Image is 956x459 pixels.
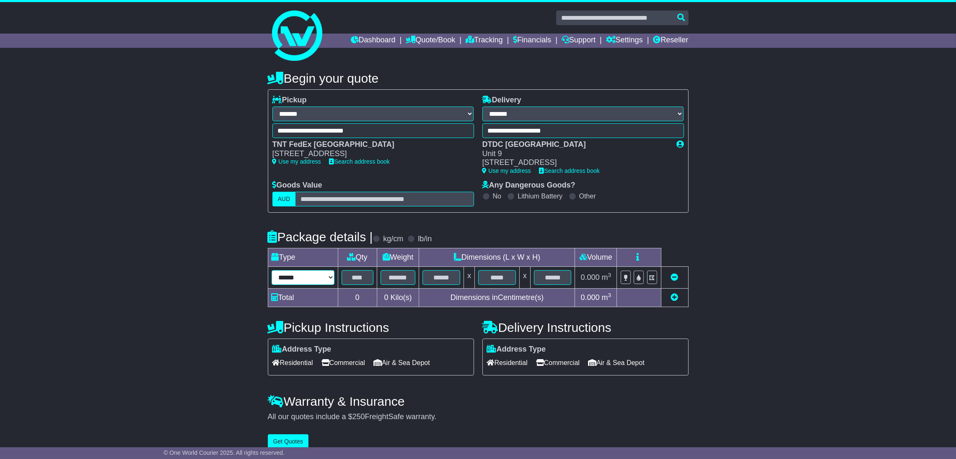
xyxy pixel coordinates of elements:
div: [STREET_ADDRESS] [272,149,466,159]
a: Search address book [329,158,390,165]
td: Kilo(s) [377,289,419,307]
a: Support [562,34,596,48]
sup: 3 [608,272,611,278]
label: Address Type [487,345,546,354]
div: DTDC [GEOGRAPHIC_DATA] [482,140,668,149]
label: lb/in [418,235,432,244]
td: 0 [338,289,377,307]
label: Other [579,192,596,200]
span: m [602,293,611,302]
a: Settings [606,34,643,48]
label: AUD [272,192,296,206]
td: x [464,267,475,289]
a: Reseller [653,34,688,48]
a: Search address book [539,167,600,174]
td: x [519,267,530,289]
a: Remove this item [671,273,679,282]
div: TNT FedEx [GEOGRAPHIC_DATA] [272,140,466,149]
span: 0 [384,293,388,302]
label: Delivery [482,96,521,105]
label: Any Dangerous Goods? [482,181,575,190]
td: Qty [338,248,377,267]
label: No [493,192,501,200]
span: 0.000 [581,273,600,282]
a: Financials [513,34,551,48]
td: Total [268,289,338,307]
h4: Package details | [268,230,373,244]
h4: Pickup Instructions [268,321,474,334]
a: Quote/Book [406,34,455,48]
div: Unit 9 [482,149,668,159]
a: Dashboard [351,34,396,48]
span: Commercial [536,356,580,369]
td: Weight [377,248,419,267]
span: Residential [487,356,528,369]
div: [STREET_ADDRESS] [482,158,668,167]
h4: Warranty & Insurance [268,394,689,408]
span: Air & Sea Depot [373,356,430,369]
h4: Begin your quote [268,71,689,85]
span: Air & Sea Depot [588,356,645,369]
h4: Delivery Instructions [482,321,689,334]
a: Use my address [272,158,321,165]
a: Use my address [482,167,531,174]
td: Dimensions in Centimetre(s) [419,289,575,307]
button: Get Quotes [268,434,309,449]
label: Lithium Battery [518,192,562,200]
label: kg/cm [383,235,403,244]
a: Tracking [466,34,503,48]
td: Type [268,248,338,267]
label: Pickup [272,96,307,105]
span: © One World Courier 2025. All rights reserved. [163,449,285,456]
span: Residential [272,356,313,369]
td: Volume [575,248,617,267]
span: Commercial [321,356,365,369]
a: Add new item [671,293,679,302]
div: All our quotes include a $ FreightSafe warranty. [268,412,689,422]
span: m [602,273,611,282]
span: 0.000 [581,293,600,302]
label: Address Type [272,345,332,354]
td: Dimensions (L x W x H) [419,248,575,267]
sup: 3 [608,292,611,298]
label: Goods Value [272,181,322,190]
span: 250 [352,412,365,421]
